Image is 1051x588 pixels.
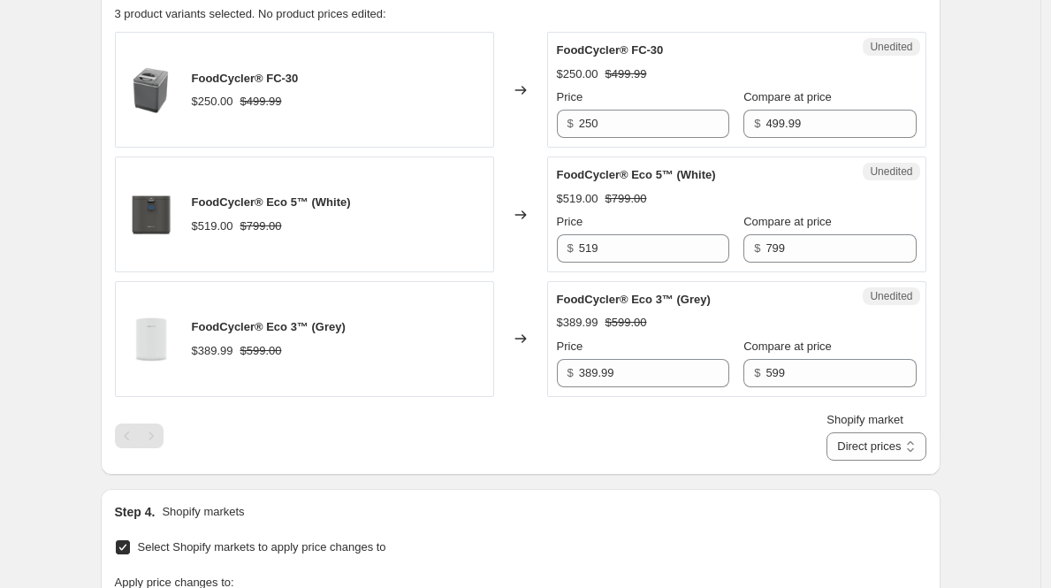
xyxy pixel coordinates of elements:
span: Unedited [870,289,912,303]
strike: $799.00 [240,218,282,235]
span: Unedited [870,164,912,179]
strike: $799.00 [605,190,647,208]
span: $ [754,241,760,255]
span: $ [567,366,574,379]
span: Compare at price [743,90,832,103]
div: $389.99 [557,314,598,332]
span: Compare at price [743,340,832,353]
span: FoodCycler® Eco 5™ (White) [557,168,716,181]
span: Price [557,215,583,228]
nav: Pagination [115,424,164,448]
strike: $599.00 [240,342,282,360]
span: Price [557,340,583,353]
strike: $599.00 [605,314,647,332]
img: FC_-_50_80x.png [125,64,178,117]
p: Shopify markets [162,503,244,521]
span: Shopify market [826,413,903,426]
strike: $499.99 [240,93,282,111]
div: $519.00 [192,218,233,235]
span: $ [567,117,574,130]
span: $ [567,241,574,255]
span: Compare at price [743,215,832,228]
span: $ [754,366,760,379]
h2: Step 4. [115,503,156,521]
div: $250.00 [557,65,598,83]
img: Eco_-_5_-_Grey_80x.png [125,188,178,241]
strike: $499.99 [605,65,647,83]
div: $519.00 [557,190,598,208]
img: FC_-_Eco_5_-_White_80x.png [125,312,178,365]
span: FoodCycler® Eco 5™ (White) [192,195,351,209]
span: $ [754,117,760,130]
div: $389.99 [192,342,233,360]
span: FoodCycler® FC-30 [192,72,299,85]
span: Unedited [870,40,912,54]
div: $250.00 [192,93,233,111]
span: Price [557,90,583,103]
span: 3 product variants selected. No product prices edited: [115,7,386,20]
span: FoodCycler® FC-30 [557,43,664,57]
span: FoodCycler® Eco 3™ (Grey) [192,320,346,333]
span: Select Shopify markets to apply price changes to [138,540,386,554]
span: FoodCycler® Eco 3™ (Grey) [557,293,711,306]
